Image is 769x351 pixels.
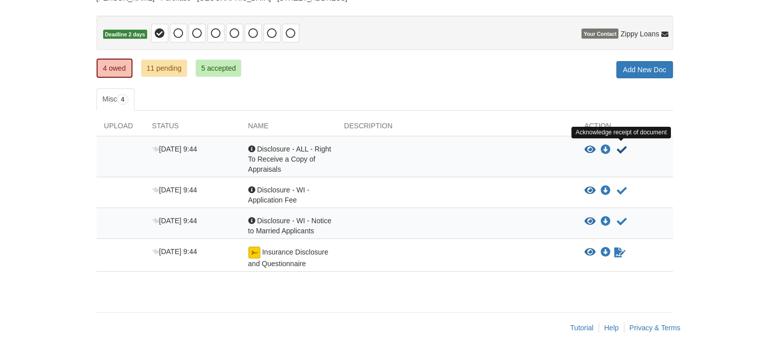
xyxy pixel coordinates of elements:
[97,59,132,78] a: 4 owed
[241,121,337,136] div: Name
[620,29,659,39] span: Zippy Loans
[577,121,673,136] div: Action
[248,217,332,235] span: Disclosure - WI - Notice to Married Applicants
[337,121,577,136] div: Description
[613,246,626,259] a: Waiting for your co-borrower to e-sign
[145,121,241,136] div: Status
[117,94,128,105] span: 4
[601,248,611,257] a: Download Insurance Disclosure and Questionnaire
[616,144,628,156] button: Acknowledge receipt of document
[196,60,242,77] a: 5 accepted
[248,145,331,173] span: Disclosure - ALL - Right To Receive a Copy of Appraisals
[103,30,147,39] span: Deadline 2 days
[97,88,134,111] a: Misc
[584,145,596,155] button: View Disclosure - ALL - Right To Receive a Copy of Appraisals
[584,186,596,196] button: View Disclosure - WI - Application Fee
[616,185,628,197] button: Acknowledge receipt of document
[581,29,618,39] span: Your Contact
[601,218,611,226] a: Download Disclosure - WI - Notice to Married Applicants
[616,216,628,228] button: Acknowledge receipt of document
[601,187,611,195] a: Download Disclosure - WI - Application Fee
[152,217,197,225] span: [DATE] 9:44
[248,246,260,259] img: esign icon
[584,247,596,258] button: View Insurance Disclosure and Questionnaire
[601,146,611,154] a: Download Disclosure - ALL - Right To Receive a Copy of Appraisals
[248,186,309,204] span: Disclosure - WI - Application Fee
[616,61,673,78] a: Add New Doc
[152,247,197,256] span: [DATE] 9:44
[571,127,670,138] div: Acknowledge receipt of document
[248,248,329,268] span: Insurance Disclosure and Questionnaire
[629,324,681,332] a: Privacy & Terms
[584,217,596,227] button: View Disclosure - WI - Notice to Married Applicants
[570,324,594,332] a: Tutorial
[97,121,145,136] div: Upload
[152,186,197,194] span: [DATE] 9:44
[604,324,619,332] a: Help
[152,145,197,153] span: [DATE] 9:44
[141,60,187,77] a: 11 pending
